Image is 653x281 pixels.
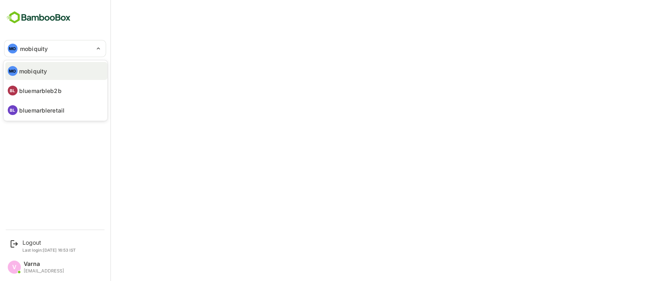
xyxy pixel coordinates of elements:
p: bluemarbleretail [19,106,64,115]
p: bluemarbleb2b [19,86,62,95]
div: MO [8,66,18,76]
p: mobiquity [19,67,47,75]
div: BL [8,86,18,95]
div: BL [8,105,18,115]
